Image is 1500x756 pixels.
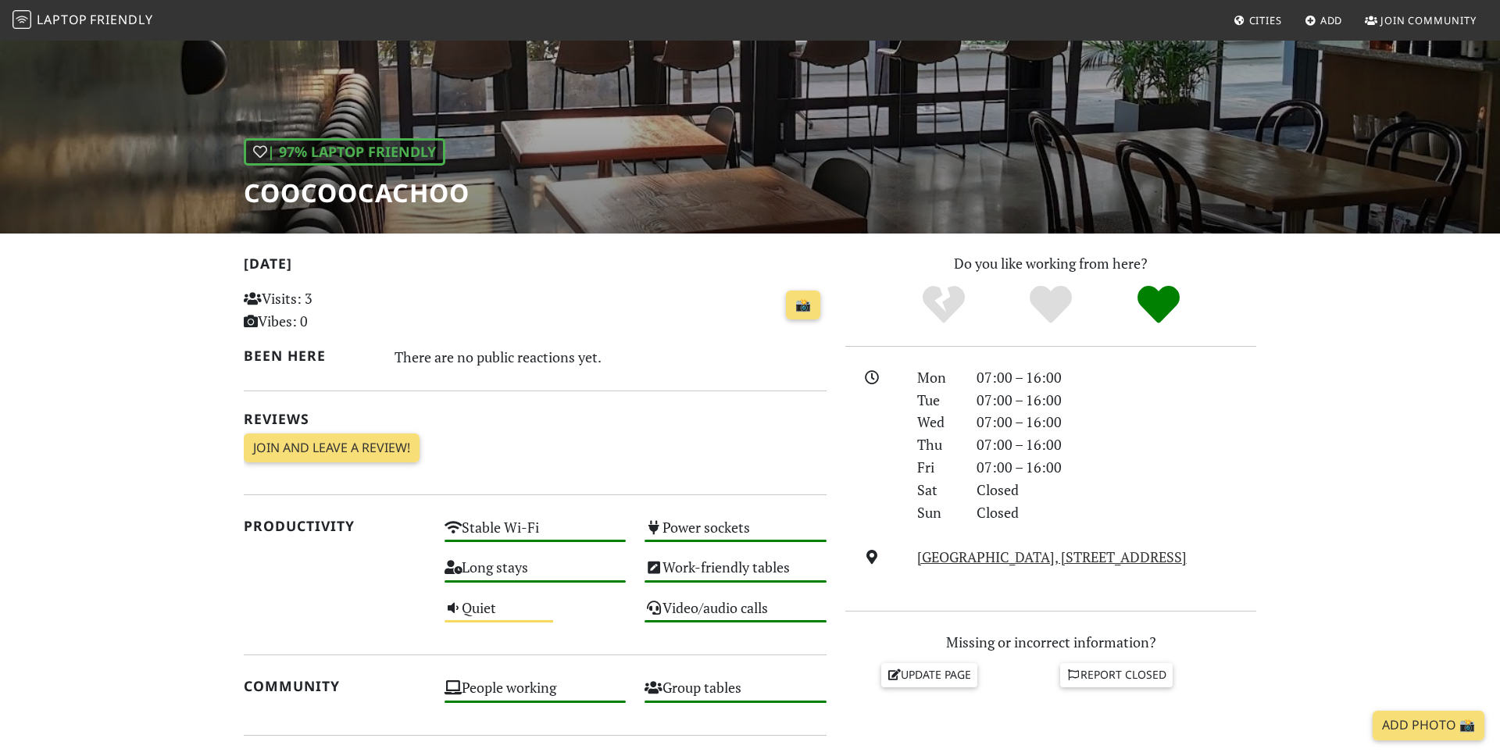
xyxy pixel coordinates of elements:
[908,389,967,412] div: Tue
[435,555,636,594] div: Long stays
[908,456,967,479] div: Fri
[786,291,820,320] a: 📸
[908,433,967,456] div: Thu
[435,675,636,715] div: People working
[908,411,967,433] div: Wed
[1320,13,1343,27] span: Add
[1298,6,1349,34] a: Add
[635,675,836,715] div: Group tables
[845,252,1256,275] p: Do you like working from here?
[1359,6,1483,34] a: Join Community
[244,138,445,166] div: | 97% Laptop Friendly
[967,456,1266,479] div: 07:00 – 16:00
[244,433,420,463] a: Join and leave a review!
[1249,13,1282,27] span: Cities
[1105,283,1212,326] div: Definitely!
[908,479,967,501] div: Sat
[635,555,836,594] div: Work-friendly tables
[967,479,1266,501] div: Closed
[967,411,1266,433] div: 07:00 – 16:00
[967,501,1266,524] div: Closed
[967,433,1266,456] div: 07:00 – 16:00
[635,595,836,635] div: Video/audio calls
[435,515,636,555] div: Stable Wi-Fi
[1227,6,1288,34] a: Cities
[967,389,1266,412] div: 07:00 – 16:00
[244,348,376,364] h2: Been here
[635,515,836,555] div: Power sockets
[435,595,636,635] div: Quiet
[908,501,967,524] div: Sun
[244,518,426,534] h2: Productivity
[967,366,1266,389] div: 07:00 – 16:00
[244,178,470,208] h1: Coocoocachoo
[90,11,152,28] span: Friendly
[12,7,153,34] a: LaptopFriendly LaptopFriendly
[1060,663,1173,686] a: Report closed
[244,287,426,333] p: Visits: 3 Vibes: 0
[890,283,998,326] div: No
[1380,13,1477,27] span: Join Community
[845,631,1256,654] p: Missing or incorrect information?
[881,663,978,686] a: Update page
[37,11,87,28] span: Laptop
[917,547,1187,566] a: [GEOGRAPHIC_DATA], [STREET_ADDRESS]
[244,255,827,278] h2: [DATE]
[395,344,827,369] div: There are no public reactions yet.
[244,411,827,427] h2: Reviews
[12,10,31,29] img: LaptopFriendly
[908,366,967,389] div: Mon
[244,678,426,694] h2: Community
[997,283,1105,326] div: Yes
